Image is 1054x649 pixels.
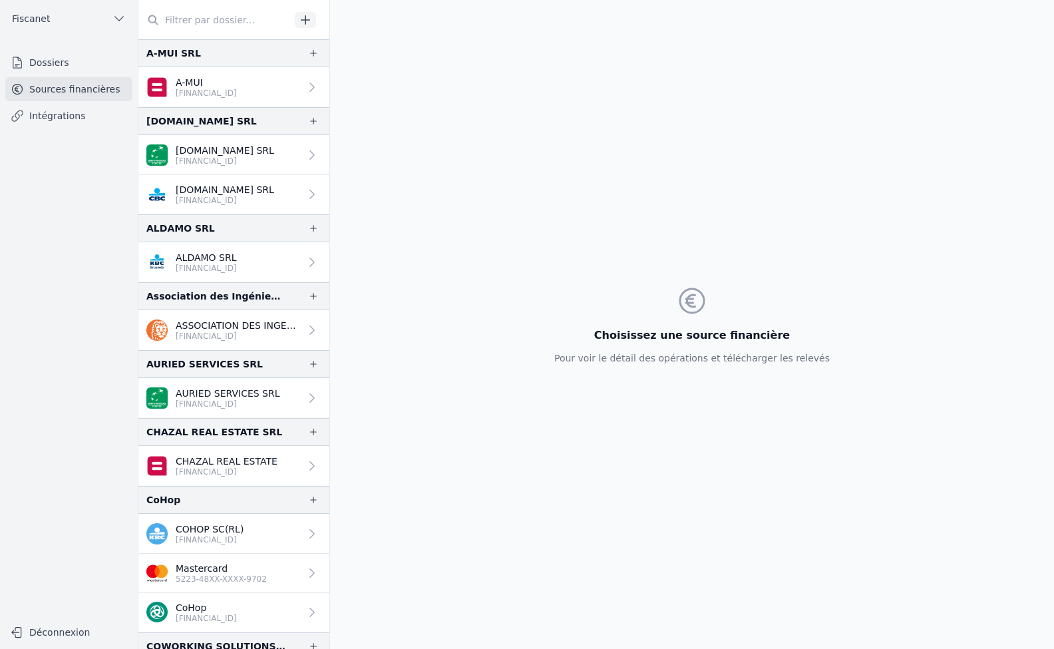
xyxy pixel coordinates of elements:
[176,183,274,196] p: [DOMAIN_NAME] SRL
[138,554,329,593] a: Mastercard 5223-48XX-XXXX-9702
[176,523,244,536] p: COHOP SC(RL)
[146,77,168,98] img: belfius.png
[146,144,168,166] img: BNP_BE_BUSINESS_GEBABEBB.png
[176,76,237,89] p: A-MUI
[176,535,244,545] p: [FINANCIAL_ID]
[146,455,168,477] img: belfius.png
[176,319,300,332] p: ASSOCIATION DES INGENIEURS CIVIL ASBL A.I.L.V.
[554,351,830,365] p: Pour voir le détail des opérations et télécharger les relevés
[146,602,168,623] img: triodosbank.png
[138,378,329,418] a: AURIED SERVICES SRL [FINANCIAL_ID]
[146,387,168,409] img: BNP_BE_BUSINESS_GEBABEBB.png
[5,8,132,29] button: Fiscanet
[146,252,168,273] img: KBC_BRUSSELS_KREDBEBB.png
[5,622,132,643] button: Déconnexion
[176,156,274,166] p: [FINANCIAL_ID]
[12,12,50,25] span: Fiscanet
[138,593,329,632] a: CoHop [FINANCIAL_ID]
[146,492,180,508] div: CoHop
[5,51,132,75] a: Dossiers
[5,104,132,128] a: Intégrations
[176,88,237,99] p: [FINANCIAL_ID]
[176,455,277,468] p: CHAZAL REAL ESTATE
[176,251,237,264] p: ALDAMO SRL
[146,45,201,61] div: A-MUI SRL
[138,175,329,214] a: [DOMAIN_NAME] SRL [FINANCIAL_ID]
[146,424,282,440] div: CHAZAL REAL ESTATE SRL
[146,562,168,584] img: imageedit_2_6530439554.png
[5,77,132,101] a: Sources financières
[176,387,280,400] p: AURIED SERVICES SRL
[146,356,263,372] div: AURIED SERVICES SRL
[176,562,267,575] p: Mastercard
[176,613,237,624] p: [FINANCIAL_ID]
[146,523,168,544] img: kbc.png
[138,135,329,175] a: [DOMAIN_NAME] SRL [FINANCIAL_ID]
[146,288,287,304] div: Association des Ingénieurs Civils Sortis de l'Université [DEMOGRAPHIC_DATA] de Louvain-Vereniging...
[138,446,329,486] a: CHAZAL REAL ESTATE [FINANCIAL_ID]
[138,514,329,554] a: COHOP SC(RL) [FINANCIAL_ID]
[176,601,237,614] p: CoHop
[138,67,329,107] a: A-MUI [FINANCIAL_ID]
[176,263,237,274] p: [FINANCIAL_ID]
[138,310,329,350] a: ASSOCIATION DES INGENIEURS CIVIL ASBL A.I.L.V. [FINANCIAL_ID]
[146,184,168,205] img: CBC_CREGBEBB.png
[146,320,168,341] img: ing.png
[176,144,274,157] p: [DOMAIN_NAME] SRL
[176,467,277,477] p: [FINANCIAL_ID]
[138,242,329,282] a: ALDAMO SRL [FINANCIAL_ID]
[138,8,290,32] input: Filtrer par dossier...
[176,399,280,409] p: [FINANCIAL_ID]
[146,113,257,129] div: [DOMAIN_NAME] SRL
[176,331,300,341] p: [FINANCIAL_ID]
[176,574,267,584] p: 5223-48XX-XXXX-9702
[554,327,830,343] h3: Choisissez une source financière
[146,220,215,236] div: ALDAMO SRL
[176,195,274,206] p: [FINANCIAL_ID]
